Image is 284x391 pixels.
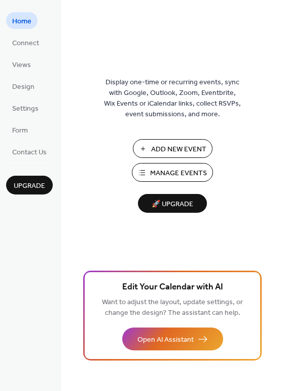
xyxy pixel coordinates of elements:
[6,56,37,73] a: Views
[137,335,194,345] span: Open AI Assistant
[132,163,213,182] button: Manage Events
[6,143,53,160] a: Contact Us
[144,198,201,211] span: 🚀 Upgrade
[12,38,39,49] span: Connect
[133,139,212,158] button: Add New Event
[102,296,243,320] span: Want to adjust the layout, update settings, or change the design? The assistant can help.
[6,78,41,94] a: Design
[12,104,39,114] span: Settings
[6,176,53,194] button: Upgrade
[150,168,207,179] span: Manage Events
[138,194,207,213] button: 🚀 Upgrade
[12,60,31,71] span: Views
[12,147,47,158] span: Contact Us
[6,100,45,116] a: Settings
[6,34,45,51] a: Connect
[12,82,34,92] span: Design
[151,144,206,155] span: Add New Event
[122,328,223,350] button: Open AI Assistant
[104,77,241,120] span: Display one-time or recurring events, sync with Google, Outlook, Zoom, Eventbrite, Wix Events or ...
[14,181,45,191] span: Upgrade
[122,280,223,295] span: Edit Your Calendar with AI
[6,12,38,29] a: Home
[6,121,34,138] a: Form
[12,125,28,136] span: Form
[12,16,31,27] span: Home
